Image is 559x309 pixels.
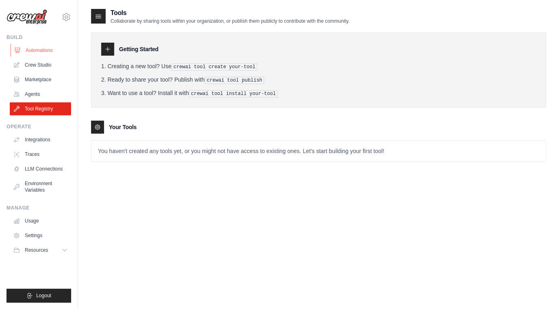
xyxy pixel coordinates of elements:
[101,89,536,97] li: Want to use a tool? Install it with
[189,90,278,97] pre: crewai tool install your-tool
[101,76,536,84] li: Ready to share your tool? Publish with
[11,44,72,57] a: Automations
[36,292,51,299] span: Logout
[10,88,71,101] a: Agents
[101,62,536,71] li: Creating a new tool? Use
[205,77,264,84] pre: crewai tool publish
[110,18,349,24] p: Collaborate by sharing tools within your organization, or publish them publicly to contribute wit...
[6,34,71,41] div: Build
[109,123,136,131] h3: Your Tools
[119,45,158,53] h3: Getting Started
[10,148,71,161] a: Traces
[10,214,71,227] a: Usage
[110,8,349,18] h2: Tools
[10,58,71,71] a: Crew Studio
[10,229,71,242] a: Settings
[10,102,71,115] a: Tool Registry
[10,177,71,197] a: Environment Variables
[25,247,48,253] span: Resources
[171,63,258,71] pre: crewai tool create your-tool
[6,9,47,25] img: Logo
[6,123,71,130] div: Operate
[10,244,71,257] button: Resources
[91,140,546,162] p: You haven't created any tools yet, or you might not have access to existing ones. Let's start bui...
[10,73,71,86] a: Marketplace
[6,205,71,211] div: Manage
[10,133,71,146] a: Integrations
[6,289,71,303] button: Logout
[10,162,71,175] a: LLM Connections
